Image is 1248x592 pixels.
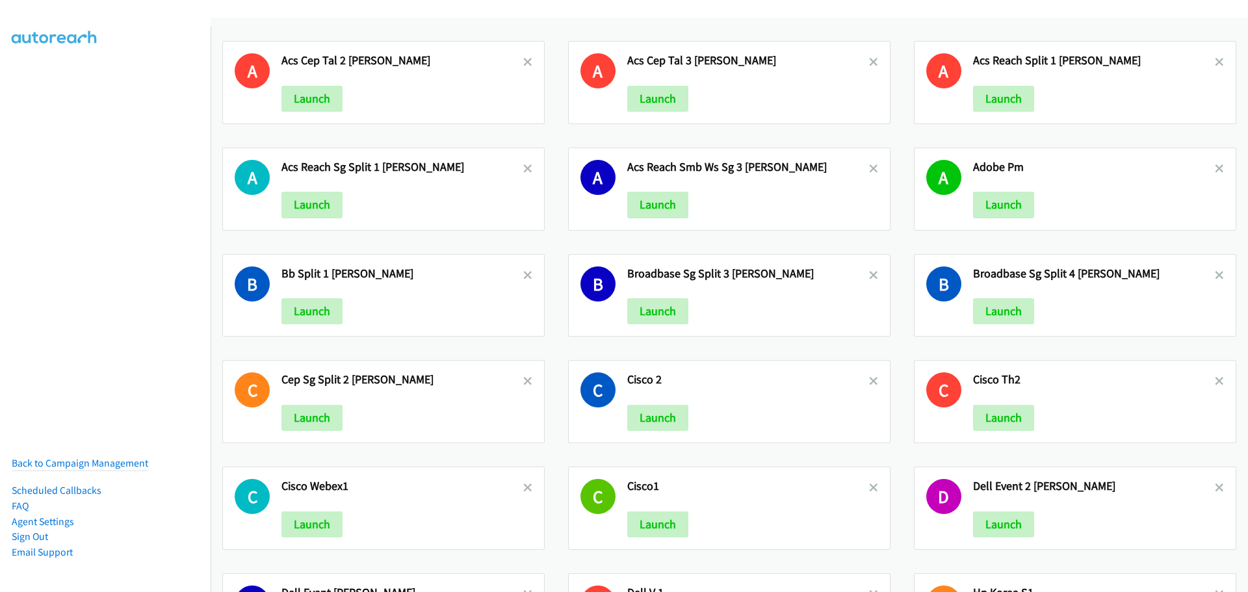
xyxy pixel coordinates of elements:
[12,484,101,496] a: Scheduled Callbacks
[973,405,1034,431] button: Launch
[973,479,1215,494] h2: Dell Event 2 [PERSON_NAME]
[973,266,1215,281] h2: Broadbase Sg Split 4 [PERSON_NAME]
[235,53,270,88] h1: A
[580,372,616,407] h1: C
[627,479,869,494] h2: Cisco1
[973,192,1034,218] button: Launch
[627,372,869,387] h2: Cisco 2
[580,53,616,88] h1: A
[235,266,270,302] h1: B
[235,160,270,195] h1: A
[973,86,1034,112] button: Launch
[973,53,1215,68] h2: Acs Reach Split 1 [PERSON_NAME]
[627,405,688,431] button: Launch
[973,372,1215,387] h2: Cisco Th2
[627,192,688,218] button: Launch
[926,266,961,302] h1: B
[281,266,523,281] h2: Bb Split 1 [PERSON_NAME]
[973,511,1034,537] button: Launch
[281,479,523,494] h2: Cisco Webex1
[12,546,73,558] a: Email Support
[627,160,869,175] h2: Acs Reach Smb Ws Sg 3 [PERSON_NAME]
[973,298,1034,324] button: Launch
[281,405,343,431] button: Launch
[627,298,688,324] button: Launch
[926,479,961,514] h1: D
[627,511,688,537] button: Launch
[580,479,616,514] h1: C
[281,86,343,112] button: Launch
[973,160,1215,175] h2: Adobe Pm
[627,86,688,112] button: Launch
[235,372,270,407] h1: C
[580,160,616,195] h1: A
[281,53,523,68] h2: Acs Cep Tal 2 [PERSON_NAME]
[12,515,74,528] a: Agent Settings
[580,266,616,302] h1: B
[12,457,148,469] a: Back to Campaign Management
[281,372,523,387] h2: Cep Sg Split 2 [PERSON_NAME]
[281,298,343,324] button: Launch
[12,500,29,512] a: FAQ
[926,53,961,88] h1: A
[926,160,961,195] h1: A
[281,192,343,218] button: Launch
[235,479,270,514] h1: C
[627,266,869,281] h2: Broadbase Sg Split 3 [PERSON_NAME]
[926,372,961,407] h1: C
[281,511,343,537] button: Launch
[281,160,523,175] h2: Acs Reach Sg Split 1 [PERSON_NAME]
[627,53,869,68] h2: Acs Cep Tal 3 [PERSON_NAME]
[12,530,48,543] a: Sign Out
